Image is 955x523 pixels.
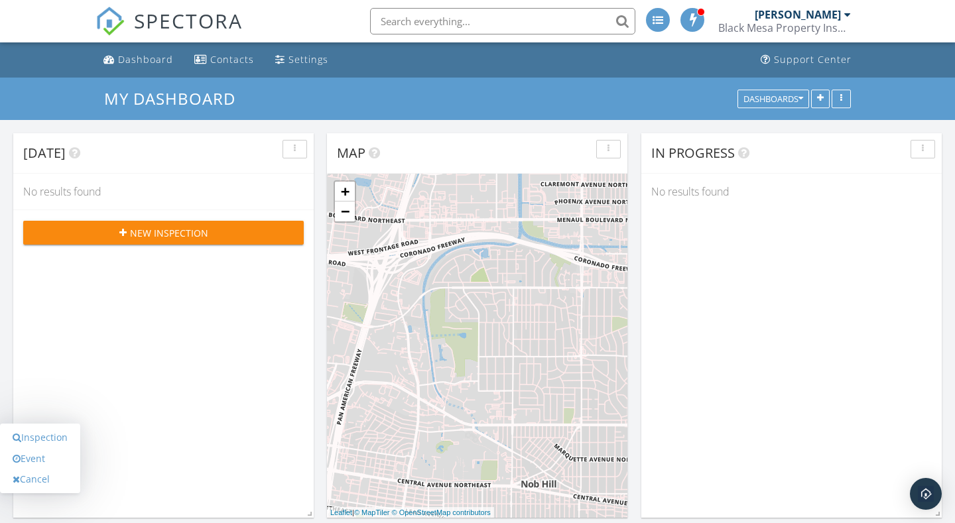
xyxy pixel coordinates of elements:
[270,48,334,72] a: Settings
[743,94,803,103] div: Dashboards
[392,508,491,516] a: © OpenStreetMap contributors
[651,144,735,162] span: In Progress
[130,226,208,240] span: New Inspection
[6,448,74,469] a: Event
[335,182,355,202] a: Zoom in
[330,508,352,516] a: Leaflet
[189,48,259,72] a: Contacts
[118,53,173,66] div: Dashboard
[910,478,942,510] div: Open Intercom Messenger
[95,7,125,36] img: The Best Home Inspection Software - Spectora
[98,48,178,72] a: Dashboard
[6,469,74,490] a: Cancel
[134,7,243,34] span: SPECTORA
[6,427,74,448] a: Inspection
[737,89,809,108] button: Dashboards
[337,144,365,162] span: Map
[718,21,851,34] div: Black Mesa Property Inspections Inc
[755,48,857,72] a: Support Center
[755,8,841,21] div: [PERSON_NAME]
[354,508,390,516] a: © MapTiler
[288,53,328,66] div: Settings
[774,53,852,66] div: Support Center
[370,8,635,34] input: Search everything...
[335,202,355,221] a: Zoom out
[641,174,942,209] div: No results found
[13,174,314,209] div: No results found
[95,18,243,46] a: SPECTORA
[23,144,66,162] span: [DATE]
[104,87,247,109] a: My Dashboard
[210,53,254,66] div: Contacts
[23,221,304,245] button: New Inspection
[327,507,494,518] div: |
